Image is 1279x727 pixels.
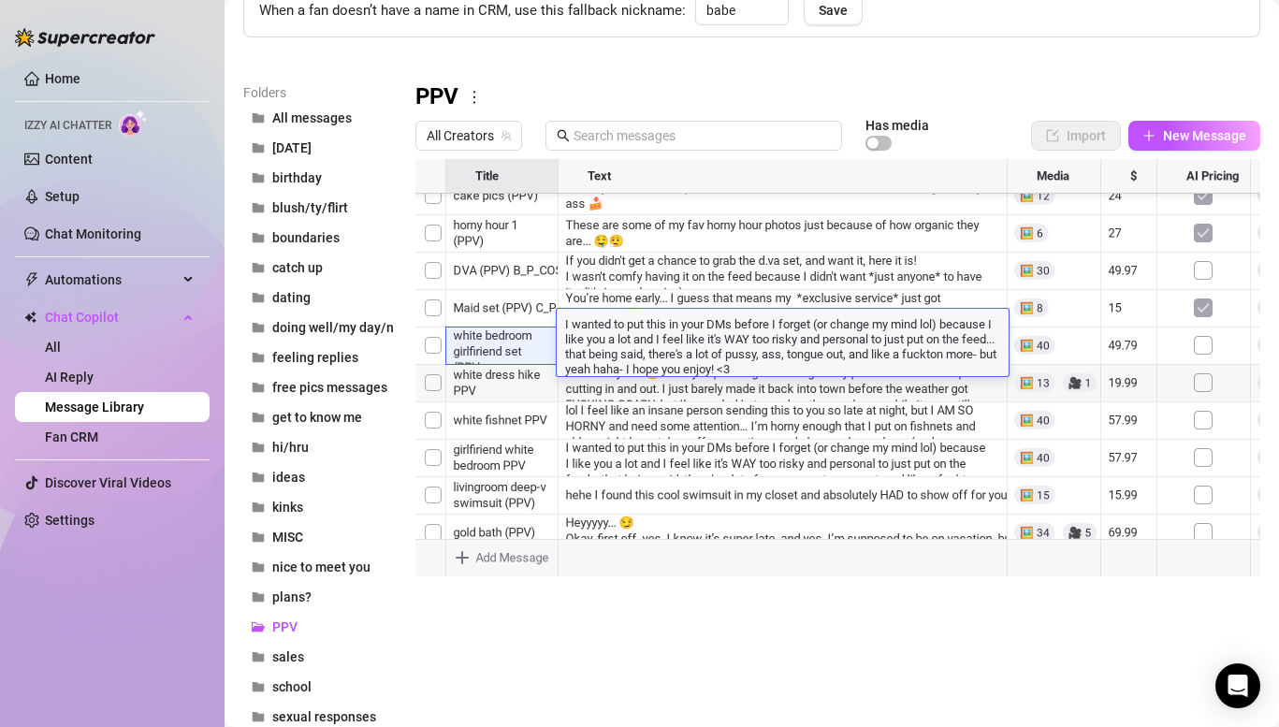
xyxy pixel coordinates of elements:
[15,28,155,47] img: logo-BBDzfeDw.svg
[272,410,362,425] span: get to know me
[252,531,265,544] span: folder
[45,400,144,414] a: Message Library
[243,133,393,163] button: [DATE]
[1215,663,1260,708] div: Open Intercom Messenger
[243,612,393,642] button: PPV
[243,193,393,223] button: blush/ty/flirt
[1163,128,1246,143] span: New Message
[45,189,80,204] a: Setup
[243,582,393,612] button: plans?
[1031,121,1121,151] button: Import
[272,170,322,185] span: birthday
[272,440,309,455] span: hi/hru
[243,103,393,133] button: All messages
[557,129,570,142] span: search
[45,513,94,528] a: Settings
[427,122,511,150] span: All Creators
[272,290,311,305] span: dating
[45,302,178,332] span: Chat Copilot
[243,642,393,672] button: sales
[272,380,387,395] span: free pics messages
[243,82,393,103] article: Folders
[272,500,303,515] span: kinks
[243,342,393,372] button: feeling replies
[252,141,265,154] span: folder
[45,370,94,385] a: AI Reply
[252,351,265,364] span: folder
[243,462,393,492] button: ideas
[45,152,93,167] a: Content
[466,89,483,106] span: more
[415,82,458,112] h3: PPV
[1142,129,1155,142] span: plus
[243,372,393,402] button: free pics messages
[574,125,831,146] input: Search messages
[252,381,265,394] span: folder
[272,110,352,125] span: All messages
[272,649,304,664] span: sales
[45,429,98,444] a: Fan CRM
[24,117,111,135] span: Izzy AI Chatter
[252,560,265,574] span: folder
[243,163,393,193] button: birthday
[272,320,417,335] span: doing well/my day/night
[252,171,265,184] span: folder
[1128,121,1260,151] button: New Message
[45,226,141,241] a: Chat Monitoring
[272,530,303,545] span: MISC
[252,111,265,124] span: folder
[252,710,265,723] span: folder
[252,291,265,304] span: folder
[45,340,61,355] a: All
[243,283,393,313] button: dating
[252,201,265,214] span: folder
[252,231,265,244] span: folder
[243,432,393,462] button: hi/hru
[243,522,393,552] button: MISC
[272,200,348,215] span: blush/ty/flirt
[243,223,393,253] button: boundaries
[243,552,393,582] button: nice to meet you
[865,120,929,131] article: Has media
[252,261,265,274] span: folder
[557,314,1009,376] textarea: I wanted to put this in your DMs before I forget (or change my mind lol) because I like you a lot...
[243,672,393,702] button: school
[252,620,265,633] span: folder-open
[24,311,36,324] img: Chat Copilot
[252,501,265,514] span: folder
[45,71,80,86] a: Home
[252,441,265,454] span: folder
[45,475,171,490] a: Discover Viral Videos
[252,321,265,334] span: folder
[272,140,312,155] span: [DATE]
[24,272,39,287] span: thunderbolt
[252,471,265,484] span: folder
[243,253,393,283] button: catch up
[819,3,848,18] span: Save
[252,590,265,603] span: folder
[272,260,323,275] span: catch up
[243,402,393,432] button: get to know me
[243,492,393,522] button: kinks
[272,470,305,485] span: ideas
[272,679,312,694] span: school
[272,709,376,724] span: sexual responses
[252,650,265,663] span: folder
[45,265,178,295] span: Automations
[272,350,358,365] span: feeling replies
[252,680,265,693] span: folder
[272,619,298,634] span: PPV
[119,109,148,137] img: AI Chatter
[272,230,340,245] span: boundaries
[501,130,512,141] span: team
[252,411,265,424] span: folder
[272,560,371,574] span: nice to meet you
[243,313,393,342] button: doing well/my day/night
[272,589,312,604] span: plans?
